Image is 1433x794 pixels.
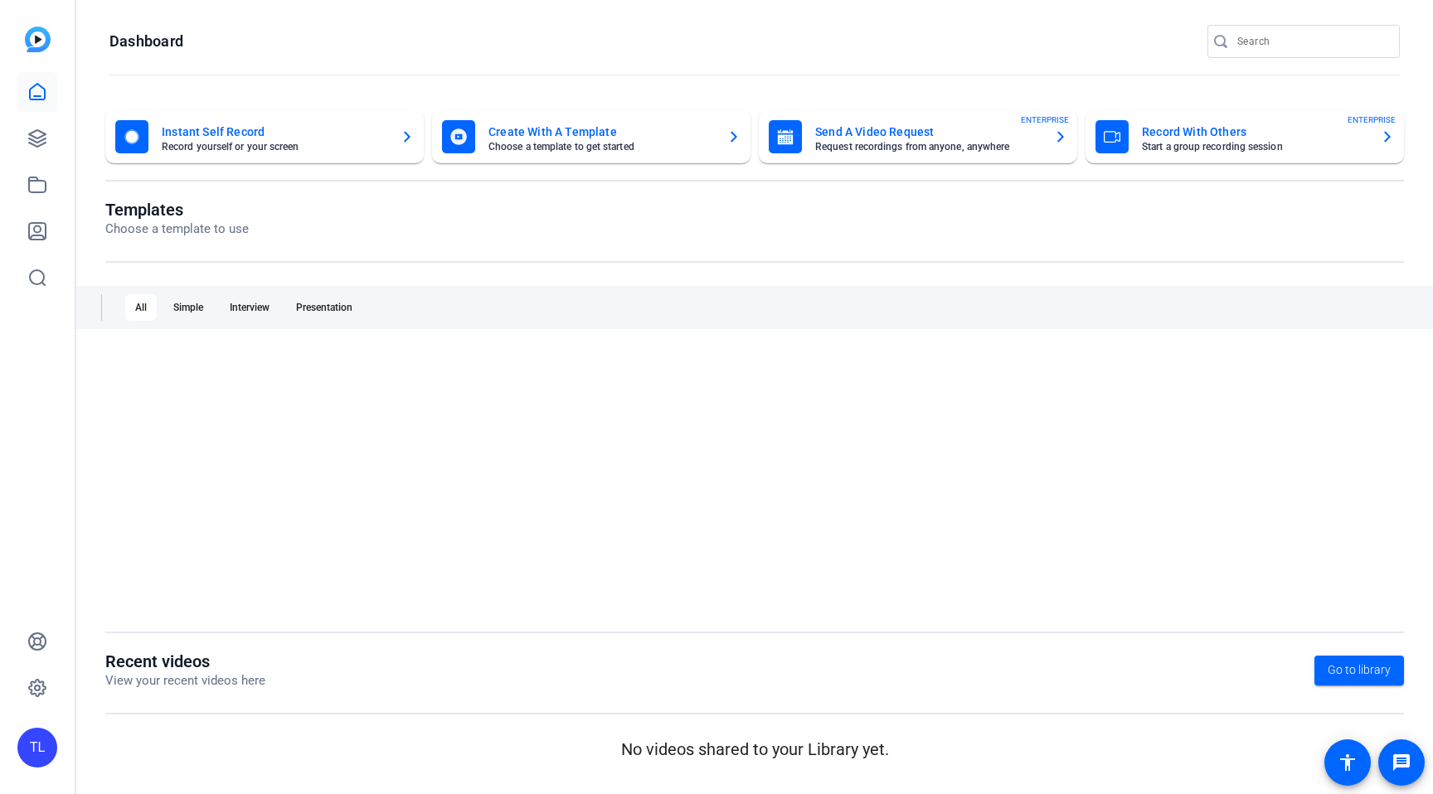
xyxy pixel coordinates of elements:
mat-card-subtitle: Choose a template to get started [488,142,714,152]
h1: Dashboard [109,31,183,51]
h1: Templates [105,200,249,220]
div: Simple [163,294,213,321]
p: Choose a template to use [105,220,249,239]
span: Go to library [1328,661,1391,679]
div: All [125,294,157,321]
a: Go to library [1314,656,1404,685]
img: blue-gradient.svg [25,27,51,52]
mat-card-title: Create With A Template [488,122,714,142]
button: Record With OthersStart a group recording sessionENTERPRISE [1086,110,1404,163]
p: View your recent videos here [105,671,265,690]
mat-icon: accessibility [1338,753,1358,772]
p: No videos shared to your Library yet. [105,737,1404,762]
mat-card-subtitle: Record yourself or your screen [162,142,387,152]
div: Interview [220,294,279,321]
div: TL [17,728,57,767]
button: Instant Self RecordRecord yourself or your screen [105,110,424,163]
mat-card-subtitle: Request recordings from anyone, anywhere [815,142,1041,152]
mat-card-title: Instant Self Record [162,122,387,142]
mat-card-title: Send A Video Request [815,122,1041,142]
h1: Recent videos [105,651,265,671]
button: Create With A TemplateChoose a template to get started [432,110,751,163]
mat-card-subtitle: Start a group recording session [1142,142,1367,152]
div: Presentation [286,294,362,321]
span: ENTERPRISE [1021,114,1069,126]
input: Search [1237,31,1387,51]
button: Send A Video RequestRequest recordings from anyone, anywhereENTERPRISE [759,110,1077,163]
mat-card-title: Record With Others [1142,122,1367,142]
span: ENTERPRISE [1348,114,1396,126]
mat-icon: message [1392,753,1411,772]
